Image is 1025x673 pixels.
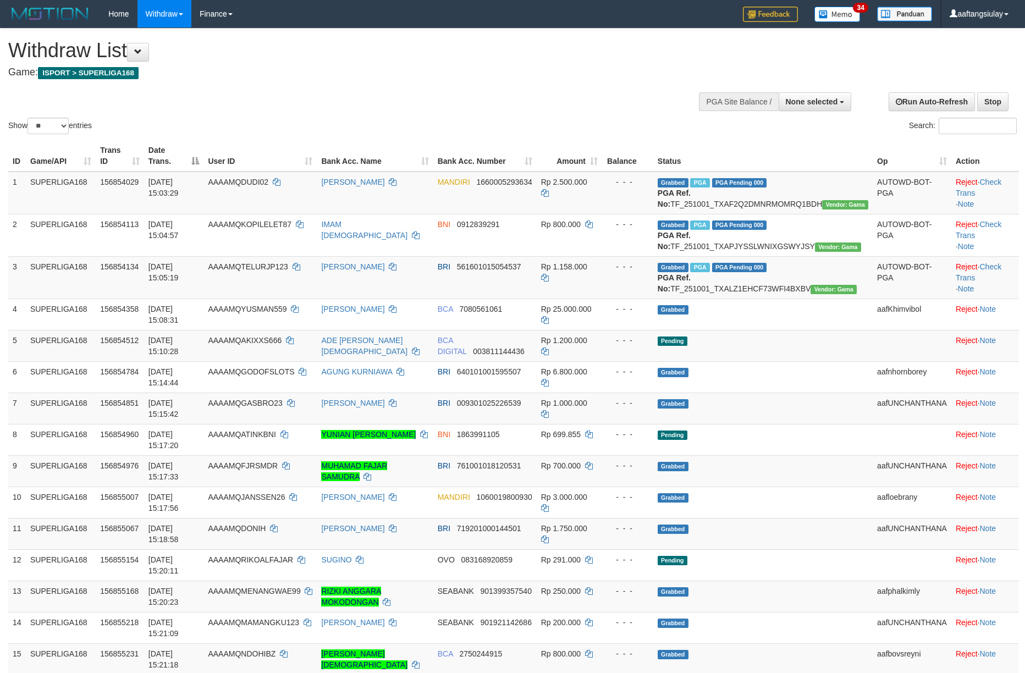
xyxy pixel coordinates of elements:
div: - - - [607,554,649,565]
a: IMAM [DEMOGRAPHIC_DATA] [321,220,407,240]
a: [PERSON_NAME][DEMOGRAPHIC_DATA] [321,649,407,669]
a: ADE [PERSON_NAME][DEMOGRAPHIC_DATA] [321,336,407,356]
div: - - - [607,304,649,315]
td: · [951,361,1019,393]
a: Note [980,649,996,658]
a: Note [980,367,996,376]
span: [DATE] 15:20:23 [148,587,179,606]
span: Grabbed [658,619,688,628]
div: - - - [607,429,649,440]
span: [DATE] 15:14:44 [148,367,179,387]
th: Status [653,140,873,172]
span: Grabbed [658,399,688,409]
a: Reject [956,493,978,501]
th: User ID: activate to sort column ascending [203,140,317,172]
a: Check Trans [956,178,1001,197]
b: PGA Ref. No: [658,231,691,251]
span: Rp 250.000 [541,587,581,595]
span: 156855218 [100,618,139,627]
td: 2 [8,214,26,256]
span: 156854113 [100,220,139,229]
select: Showentries [27,118,69,134]
div: - - - [607,219,649,230]
div: - - - [607,586,649,597]
span: Rp 800.000 [541,220,581,229]
span: [DATE] 15:17:56 [148,493,179,512]
img: panduan.png [877,7,932,21]
span: AAAAMQAKIXXS666 [208,336,282,345]
span: Marked by aafchhiseyha [690,220,709,230]
span: 34 [853,3,868,13]
td: · [951,487,1019,518]
span: 156854358 [100,305,139,313]
a: Reject [956,399,978,407]
td: 12 [8,549,26,581]
a: Note [980,336,996,345]
span: Grabbed [658,650,688,659]
a: RIZKI ANGGARA MOKODONGAN [321,587,381,606]
td: TF_251001_TXAF2Q2DMNRMOMRQ1BDH [653,172,873,214]
a: Run Auto-Refresh [889,92,975,111]
span: PGA Pending [712,178,767,187]
td: aafphalkimly [873,581,951,612]
h1: Withdraw List [8,40,673,62]
span: BCA [438,649,453,658]
span: Copy 640101001595507 to clipboard [457,367,521,376]
a: Note [958,242,974,251]
span: 156854134 [100,262,139,271]
th: Game/API: activate to sort column ascending [26,140,96,172]
a: MUHAMAD FAJAR SAMUDRA [321,461,387,481]
a: Reject [956,649,978,658]
a: Stop [977,92,1009,111]
span: ISPORT > SUPERLIGA168 [38,67,139,79]
span: Grabbed [658,178,688,187]
span: Copy 0912839291 to clipboard [457,220,500,229]
span: 156854512 [100,336,139,345]
span: 156855007 [100,493,139,501]
a: [PERSON_NAME] [321,305,384,313]
span: BCA DIGITAL [438,336,467,356]
td: 3 [8,256,26,299]
th: Date Trans.: activate to sort column descending [144,140,204,172]
span: Copy 1660005293634 to clipboard [476,178,532,186]
span: 156854784 [100,367,139,376]
span: Grabbed [658,493,688,503]
span: BRI [438,367,450,376]
a: [PERSON_NAME] [321,399,384,407]
a: Note [980,524,996,533]
span: Rp 800.000 [541,649,581,658]
td: · [951,581,1019,612]
a: Reject [956,524,978,533]
a: Check Trans [956,262,1001,282]
div: - - - [607,523,649,534]
span: AAAAMQMAMANGKU123 [208,618,299,627]
span: SEABANK [438,587,474,595]
a: Reject [956,178,978,186]
a: Note [980,618,996,627]
span: Marked by aafsoycanthlai [690,178,709,187]
div: - - - [607,398,649,409]
span: Copy 003811144436 to clipboard [473,347,524,356]
span: Rp 1.158.000 [541,262,587,271]
span: Copy 7080561061 to clipboard [459,305,502,313]
a: AGUNG KURNIAWA [321,367,392,376]
th: Balance [602,140,653,172]
span: Rp 291.000 [541,555,581,564]
h4: Game: [8,67,673,78]
span: AAAAMQGASBRO23 [208,399,282,407]
span: BRI [438,399,450,407]
span: AAAAMQDONIH [208,524,266,533]
a: Reject [956,555,978,564]
span: Pending [658,431,687,440]
label: Show entries [8,118,92,134]
span: [DATE] 15:21:18 [148,649,179,669]
span: Grabbed [658,220,688,230]
span: Rp 699.855 [541,430,581,439]
a: Note [980,493,996,501]
a: Note [958,200,974,208]
span: Grabbed [658,368,688,377]
a: Reject [956,336,978,345]
span: Rp 1.000.000 [541,399,587,407]
a: [PERSON_NAME] [321,178,384,186]
span: Grabbed [658,525,688,534]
